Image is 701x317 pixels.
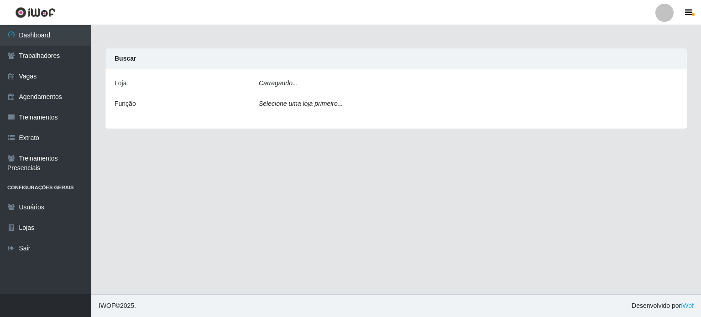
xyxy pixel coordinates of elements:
label: Função [115,99,136,109]
span: Desenvolvido por [632,301,694,311]
strong: Buscar [115,55,136,62]
span: IWOF [99,302,115,309]
img: CoreUI Logo [15,7,56,18]
i: Carregando... [259,79,298,87]
a: iWof [681,302,694,309]
i: Selecione uma loja primeiro... [259,100,343,107]
span: © 2025 . [99,301,136,311]
label: Loja [115,78,126,88]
